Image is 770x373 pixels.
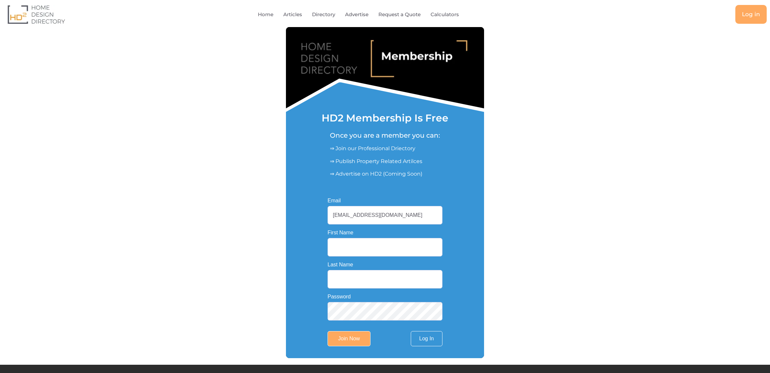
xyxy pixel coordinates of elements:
a: Request a Quote [378,7,421,22]
a: Home [258,7,273,22]
label: First Name [328,230,353,235]
input: Email [328,206,442,224]
input: Join Now [328,331,370,346]
nav: Menu [156,7,576,22]
a: Articles [283,7,302,22]
p: ⇒ Advertise on HD2 (Coming Soon) [330,170,440,178]
h5: Once you are a member you can: [330,131,440,139]
span: Log in [742,12,760,17]
a: Advertise [345,7,368,22]
p: ⇒ Join our Professional Driectory [330,145,440,153]
p: ⇒ Publish Property Related Artilces [330,157,440,165]
a: Log in [735,5,767,24]
a: Calculators [431,7,459,22]
a: Log In [411,331,442,346]
label: Email [328,198,341,203]
h1: HD2 Membership Is Free [322,113,448,123]
label: Last Name [328,262,353,267]
label: Password [328,294,351,299]
a: Directory [312,7,335,22]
